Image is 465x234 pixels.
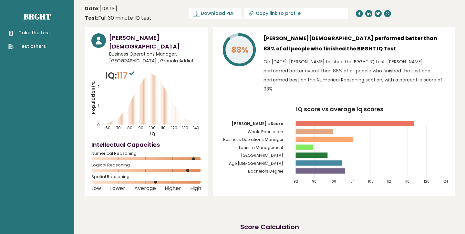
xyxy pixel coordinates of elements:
tspan: 130 [182,125,188,131]
a: Take the test [8,29,50,36]
tspan: 96 [312,179,317,184]
tspan: 120 [171,125,177,131]
tspan: Population/% [90,81,97,114]
tspan: Business Operations Manager [223,137,284,142]
a: Download PDF [189,8,241,19]
tspan: Tourism Management [238,145,283,150]
p: On [DATE], [PERSON_NAME] finished the BRGHT IQ test. [PERSON_NAME] performed better overall than ... [263,57,448,93]
span: Download PDF [201,10,234,17]
tspan: 116 [405,179,409,184]
tspan: 60 [105,125,110,131]
span: Numerical Reasoning [91,152,201,155]
h3: [PERSON_NAME][DEMOGRAPHIC_DATA] performed better than 88% of all people who finished the BRGHT IQ... [263,33,448,54]
h4: Intellectual Capacities [91,140,201,149]
tspan: 100 [331,179,336,184]
tspan: 1 [98,103,99,108]
span: High [190,187,201,190]
tspan: Age [DEMOGRAPHIC_DATA] [229,161,283,166]
tspan: 2 [97,84,99,90]
span: Logical Reasoning [91,164,201,166]
span: Business Operations Manager, [GEOGRAPHIC_DATA] , Granola Addict [109,51,201,64]
tspan: 92 [294,179,298,184]
tspan: [GEOGRAPHIC_DATA] [241,153,283,158]
tspan: 112 [387,179,391,184]
time: [DATE] [85,5,117,13]
tspan: 100 [149,125,156,131]
tspan: 104 [349,179,355,184]
tspan: 108 [368,179,374,184]
tspan: Bachelors Degree [248,168,283,174]
tspan: IQ score vs average Iq scores [296,105,383,113]
h2: Score Calculation [240,222,299,232]
tspan: 124 [443,179,448,184]
tspan: IQ [150,131,155,137]
tspan: 0 [97,122,100,128]
tspan: Whole Population [248,129,283,134]
tspan: 80 [127,125,132,131]
tspan: 90 [138,125,143,131]
span: Higher [165,187,181,190]
tspan: 70 [116,125,121,131]
p: IQ: [105,69,136,82]
tspan: [PERSON_NAME]'s Score [232,121,283,126]
span: Average [134,187,156,190]
tspan: 110 [160,125,166,131]
span: Spatial Reasoning [91,175,201,178]
b: Test: [85,14,98,22]
span: Low [91,187,101,190]
tspan: 140 [193,125,199,131]
a: Test others [8,43,50,50]
tspan: 88% [231,44,249,56]
span: 117 [117,69,136,81]
b: Date: [85,5,99,12]
a: Brght [24,11,51,22]
div: Full 30 minute IQ test [85,14,151,22]
h3: [PERSON_NAME][DEMOGRAPHIC_DATA] [109,33,201,51]
tspan: 120 [424,179,429,184]
span: Lower [110,187,125,190]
